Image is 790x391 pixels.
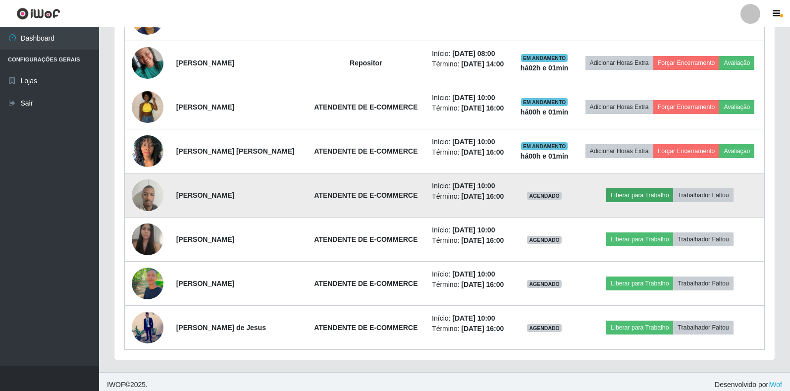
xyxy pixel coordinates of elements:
[132,255,163,312] img: 1756254229615.jpeg
[719,100,754,114] button: Avaliação
[606,232,673,246] button: Liberar para Trabalho
[432,59,507,69] li: Término:
[585,144,653,158] button: Adicionar Horas Extra
[16,7,60,20] img: CoreUI Logo
[132,174,163,216] img: 1754024702641.jpeg
[719,144,754,158] button: Avaliação
[176,279,234,287] strong: [PERSON_NAME]
[132,86,163,128] img: 1748053343545.jpeg
[432,93,507,103] li: Início:
[585,56,653,70] button: Adicionar Horas Extra
[606,321,673,335] button: Liberar para Trabalho
[176,235,234,243] strong: [PERSON_NAME]
[452,94,495,102] time: [DATE] 10:00
[527,192,562,200] span: AGENDADO
[461,192,504,200] time: [DATE] 16:00
[432,147,507,158] li: Término:
[719,56,754,70] button: Avaliação
[432,313,507,324] li: Início:
[107,381,125,389] span: IWOF
[585,100,653,114] button: Adicionar Horas Extra
[452,226,495,234] time: [DATE] 10:00
[527,280,562,288] span: AGENDADO
[432,279,507,290] li: Término:
[521,64,569,72] strong: há 02 h e 01 min
[452,138,495,146] time: [DATE] 10:00
[432,137,507,147] li: Início:
[606,277,673,290] button: Liberar para Trabalho
[432,103,507,113] li: Término:
[521,152,569,160] strong: há 00 h e 01 min
[606,188,673,202] button: Liberar para Trabalho
[432,225,507,235] li: Início:
[432,49,507,59] li: Início:
[527,236,562,244] span: AGENDADO
[176,103,234,111] strong: [PERSON_NAME]
[673,232,733,246] button: Trabalhador Faltou
[653,144,720,158] button: Forçar Encerramento
[673,321,733,335] button: Trabalhador Faltou
[673,188,733,202] button: Trabalhador Faltou
[107,380,148,390] span: © 2025 .
[461,104,504,112] time: [DATE] 16:00
[314,191,418,199] strong: ATENDENTE DE E-COMMERCE
[432,181,507,191] li: Início:
[176,59,234,67] strong: [PERSON_NAME]
[432,191,507,202] li: Término:
[314,103,418,111] strong: ATENDENTE DE E-COMMERCE
[461,325,504,333] time: [DATE] 16:00
[461,148,504,156] time: [DATE] 16:00
[452,270,495,278] time: [DATE] 10:00
[521,54,568,62] span: EM ANDAMENTO
[314,147,418,155] strong: ATENDENTE DE E-COMMERCE
[314,235,418,243] strong: ATENDENTE DE E-COMMERCE
[653,56,720,70] button: Forçar Encerramento
[452,50,495,57] time: [DATE] 08:00
[132,42,163,84] img: 1755991317479.jpeg
[521,98,568,106] span: EM ANDAMENTO
[527,324,562,332] span: AGENDADO
[452,314,495,322] time: [DATE] 10:00
[314,324,418,332] strong: ATENDENTE DE E-COMMERCE
[432,269,507,279] li: Início:
[461,280,504,288] time: [DATE] 16:00
[432,235,507,246] li: Término:
[673,277,733,290] button: Trabalhador Faltou
[314,279,418,287] strong: ATENDENTE DE E-COMMERCE
[653,100,720,114] button: Forçar Encerramento
[521,108,569,116] strong: há 00 h e 01 min
[176,324,266,332] strong: [PERSON_NAME] de Jesus
[132,312,163,343] img: 1757162429472.jpeg
[768,381,782,389] a: iWof
[461,236,504,244] time: [DATE] 16:00
[432,324,507,334] li: Término:
[350,59,382,67] strong: Repositor
[715,380,782,390] span: Desenvolvido por
[132,130,163,172] img: 1748449029171.jpeg
[176,147,295,155] strong: [PERSON_NAME] [PERSON_NAME]
[521,142,568,150] span: EM ANDAMENTO
[452,182,495,190] time: [DATE] 10:00
[461,60,504,68] time: [DATE] 14:00
[132,219,163,260] img: 1755735163345.jpeg
[176,191,234,199] strong: [PERSON_NAME]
